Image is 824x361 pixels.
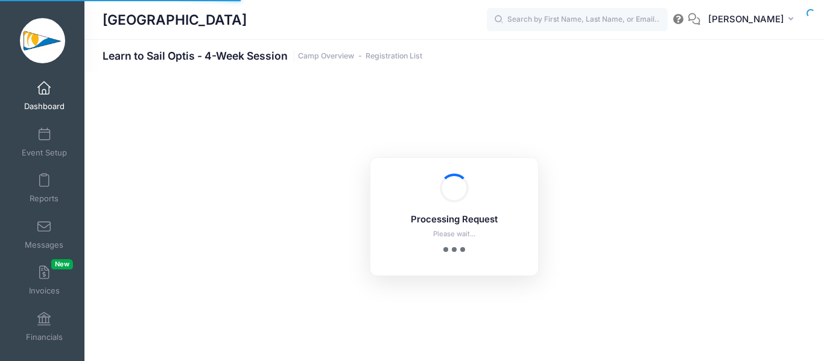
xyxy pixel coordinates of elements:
h1: [GEOGRAPHIC_DATA] [103,6,247,34]
a: InvoicesNew [16,259,73,301]
span: Event Setup [22,148,67,158]
a: Financials [16,306,73,348]
a: Dashboard [16,75,73,117]
a: Registration List [366,52,422,61]
span: Invoices [29,286,60,297]
img: Clearwater Community Sailing Center [20,18,65,63]
span: Reports [30,194,59,204]
a: Reports [16,167,73,209]
p: Please wait... [386,229,522,239]
span: Financials [26,332,63,342]
span: Messages [25,240,63,250]
span: [PERSON_NAME] [708,13,784,26]
input: Search by First Name, Last Name, or Email... [487,8,668,32]
a: Camp Overview [298,52,354,61]
span: Dashboard [24,102,65,112]
a: Messages [16,213,73,256]
span: New [51,259,73,269]
h1: Learn to Sail Optis - 4-Week Session [103,49,422,62]
button: [PERSON_NAME] [700,6,806,34]
h5: Processing Request [386,215,522,225]
a: Event Setup [16,121,73,163]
